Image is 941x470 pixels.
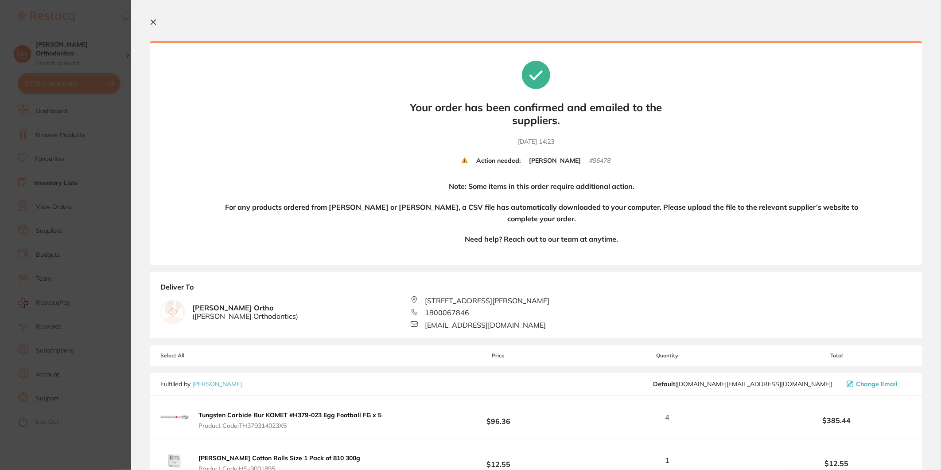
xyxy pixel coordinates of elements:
[212,202,871,224] h4: For any products ordered from [PERSON_NAME] or [PERSON_NAME], a CSV file has automatically downlo...
[589,157,610,165] small: # 96478
[653,380,832,388] span: customer.care@henryschein.com.au
[844,380,912,388] button: Change Email
[762,352,912,359] span: Total
[198,454,360,462] b: [PERSON_NAME] Cotton Rolls Size 1 Pack of 810 300g
[196,411,384,430] button: Tungsten Carbide Bur KOMET #H379-023 Egg Football FG x 5 Product Code:TH379314023X5
[425,321,546,329] span: [EMAIL_ADDRESS][DOMAIN_NAME]
[424,452,574,469] b: $12.55
[160,283,912,296] b: Deliver To
[161,300,185,324] img: empty.jpg
[665,456,670,464] span: 1
[192,380,242,388] a: [PERSON_NAME]
[465,234,618,245] h4: Need help? Reach out to our team at anytime.
[160,380,242,388] p: Fulfilled by
[476,157,521,165] b: Action needed:
[425,309,469,317] span: 1800067846
[653,380,675,388] b: Default
[160,403,189,431] img: bG5qMHc5MA
[762,459,912,467] b: $12.55
[762,416,912,424] b: $385.44
[856,380,898,388] span: Change Email
[198,422,381,429] span: Product Code: TH379314023X5
[160,352,249,359] span: Select All
[665,413,670,421] span: 4
[424,409,574,426] b: $96.36
[424,352,574,359] span: Price
[425,297,549,305] span: [STREET_ADDRESS][PERSON_NAME]
[403,101,669,127] b: Your order has been confirmed and emailed to the suppliers.
[574,352,762,359] span: Quantity
[198,411,381,419] b: Tungsten Carbide Bur KOMET #H379-023 Egg Football FG x 5
[518,137,554,146] time: [DATE] 14:23
[529,157,581,165] b: [PERSON_NAME]
[449,181,634,192] h4: Note: Some items in this order require additional action.
[192,312,298,320] span: ( [PERSON_NAME] Orthodontics )
[192,304,298,320] b: [PERSON_NAME] Ortho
